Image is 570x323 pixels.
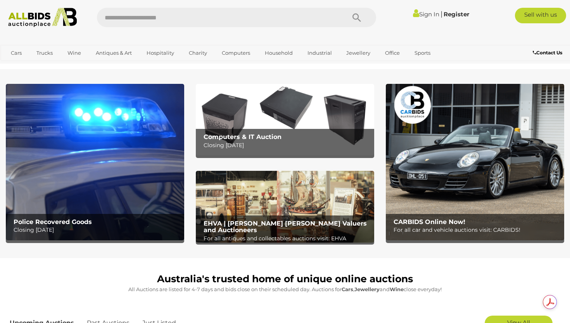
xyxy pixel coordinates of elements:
[413,10,439,18] a: Sign In
[337,8,376,27] button: Search
[302,47,337,59] a: Industrial
[142,47,179,59] a: Hospitality
[6,47,27,59] a: Cars
[386,84,564,240] a: CARBIDS Online Now! CARBIDS Online Now! For all car and vehicle auctions visit: CARBIDS!
[14,225,181,235] p: Closing [DATE]
[341,47,375,59] a: Jewellery
[10,285,560,294] p: All Auctions are listed for 4-7 days and bids close on their scheduled day. Auctions for , and cl...
[204,234,371,243] p: For all antiques and collectables auctions visit: EHVA
[196,84,374,155] a: Computers & IT Auction Computers & IT Auction Closing [DATE]
[394,218,465,226] b: CARBIDS Online Now!
[354,286,380,292] strong: Jewellery
[533,50,562,56] b: Contact Us
[10,274,560,285] h1: Australia's trusted home of unique online auctions
[394,225,561,235] p: For all car and vehicle auctions visit: CARBIDS!
[204,141,371,150] p: Closing [DATE]
[6,84,184,240] a: Police Recovered Goods Police Recovered Goods Closing [DATE]
[184,47,212,59] a: Charity
[386,84,564,240] img: CARBIDS Online Now!
[196,84,374,155] img: Computers & IT Auction
[409,47,435,59] a: Sports
[204,220,367,234] b: EHVA | [PERSON_NAME] [PERSON_NAME] Valuers and Auctioneers
[4,8,81,27] img: Allbids.com.au
[533,49,564,57] a: Contact Us
[380,47,405,59] a: Office
[260,47,298,59] a: Household
[444,10,469,18] a: Register
[6,59,71,72] a: [GEOGRAPHIC_DATA]
[31,47,58,59] a: Trucks
[62,47,86,59] a: Wine
[14,218,92,226] b: Police Recovered Goods
[6,84,184,240] img: Police Recovered Goods
[196,171,374,242] a: EHVA | Evans Hastings Valuers and Auctioneers EHVA | [PERSON_NAME] [PERSON_NAME] Valuers and Auct...
[440,10,442,18] span: |
[390,286,404,292] strong: Wine
[204,133,282,141] b: Computers & IT Auction
[515,8,566,23] a: Sell with us
[196,171,374,242] img: EHVA | Evans Hastings Valuers and Auctioneers
[217,47,255,59] a: Computers
[91,47,137,59] a: Antiques & Art
[342,286,353,292] strong: Cars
